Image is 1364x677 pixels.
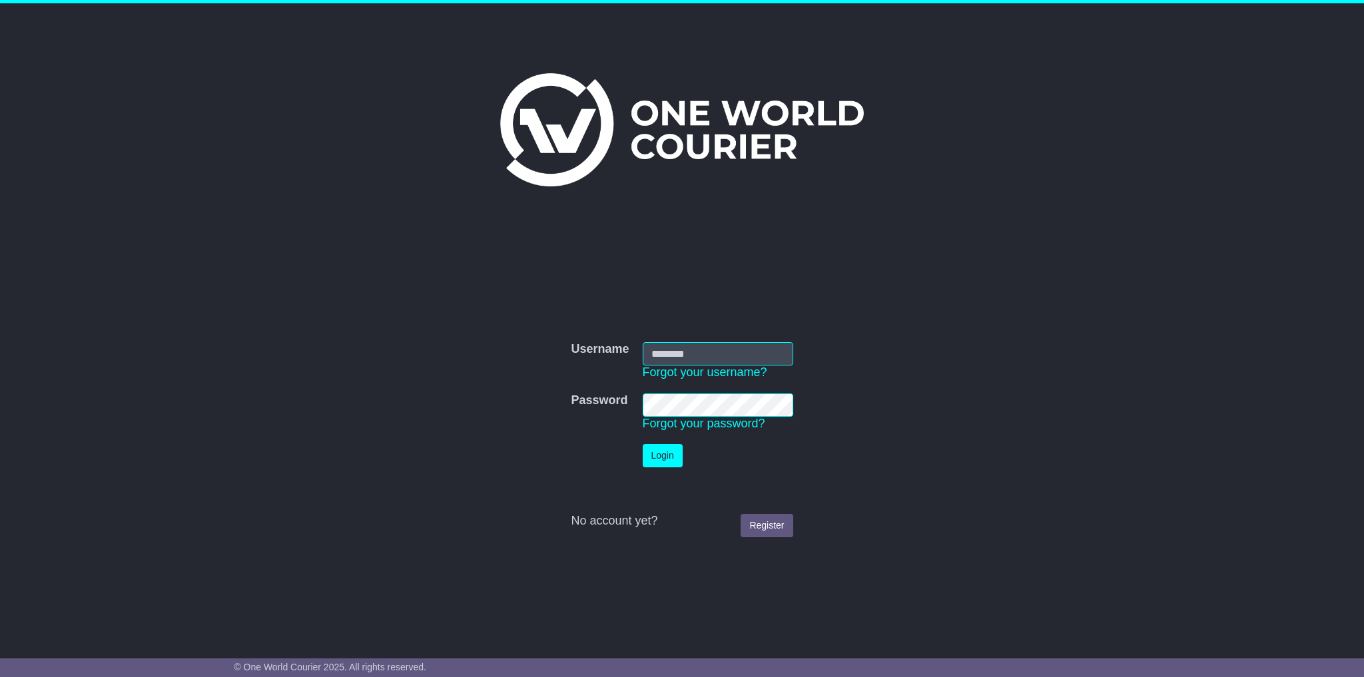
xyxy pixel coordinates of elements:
[571,393,627,408] label: Password
[234,662,426,672] span: © One World Courier 2025. All rights reserved.
[643,365,767,379] a: Forgot your username?
[741,514,793,537] a: Register
[643,417,765,430] a: Forgot your password?
[500,73,864,186] img: One World
[571,342,629,357] label: Username
[571,514,793,529] div: No account yet?
[643,444,683,467] button: Login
